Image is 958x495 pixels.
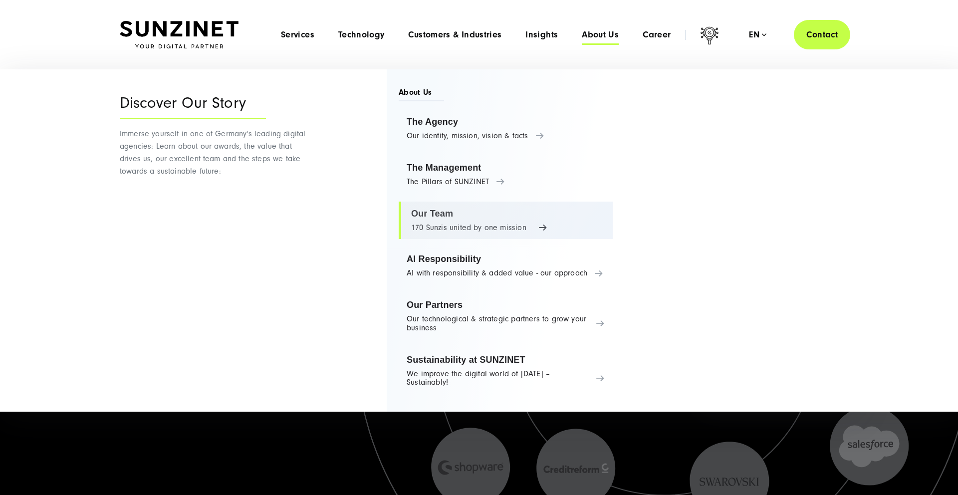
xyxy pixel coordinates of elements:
a: Our Team 170 Sunzis united by one mission [399,202,613,240]
a: The Management The Pillars of SUNZINET [399,156,613,194]
a: Services [281,30,314,40]
span: About Us [399,87,444,101]
p: Immerse yourself in one of Germany's leading digital agencies: Learn about our awards, the value ... [120,128,307,178]
a: Customers & Industries [408,30,501,40]
a: About Us [582,30,619,40]
a: AI Responsibility AI with responsibility & added value - our approach [399,247,613,285]
div: en [749,30,766,40]
a: Technology [338,30,385,40]
div: Discover Our Story [120,94,266,119]
a: Our Partners Our technological & strategic partners to grow your business [399,293,613,340]
a: Sustainability at SUNZINET We improve the digital world of [DATE] – Sustainably! [399,348,613,395]
a: The Agency Our identity, mission, vision & facts [399,110,613,148]
a: Insights [525,30,558,40]
a: Career [643,30,671,40]
a: Contact [794,20,850,49]
img: SUNZINET Full Service Digital Agentur [120,21,239,49]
